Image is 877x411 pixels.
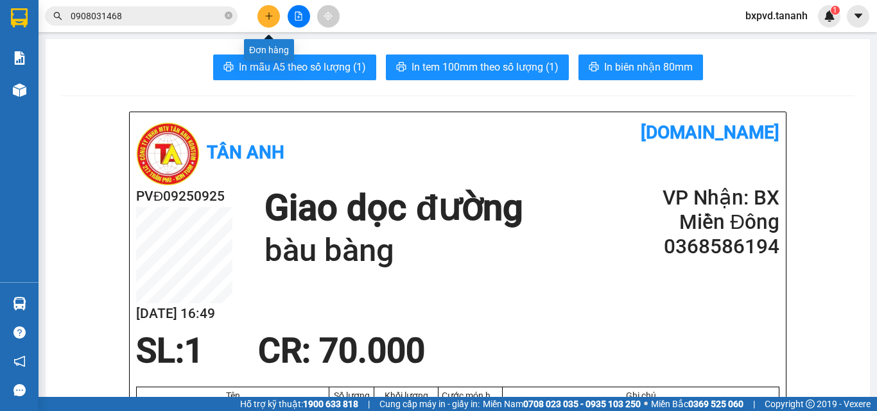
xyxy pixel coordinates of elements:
[140,390,326,401] div: Tên
[13,83,26,97] img: warehouse-icon
[225,12,232,19] span: close-circle
[239,59,366,75] span: In mẫu A5 theo số lượng (1)
[644,401,648,407] span: ⚪️
[213,55,376,80] button: printerIn mẫu A5 theo số lượng (1)
[11,8,28,28] img: logo-vxr
[71,9,222,23] input: Tìm tên, số ĐT hoặc mã đơn
[853,10,864,22] span: caret-down
[753,397,755,411] span: |
[13,355,26,367] span: notification
[265,230,523,271] h1: bàu bàng
[847,5,869,28] button: caret-down
[625,186,779,235] h2: VP Nhận: BX Miền Đông
[442,390,499,401] div: Cước món hàng
[483,397,641,411] span: Miền Nam
[13,384,26,396] span: message
[523,399,641,409] strong: 0708 023 035 - 0935 103 250
[824,10,835,22] img: icon-new-feature
[53,12,62,21] span: search
[688,399,743,409] strong: 0369 525 060
[833,6,837,15] span: 1
[265,186,523,230] h1: Giao dọc đường
[207,142,284,163] b: Tân Anh
[225,10,232,22] span: close-circle
[651,397,743,411] span: Miền Bắc
[735,8,818,24] span: bxpvd.tananh
[240,397,358,411] span: Hỗ trợ kỹ thuật:
[294,12,303,21] span: file-add
[604,59,693,75] span: In biên nhận 80mm
[506,390,776,401] div: Ghi chú
[333,390,370,401] div: Số lượng
[368,397,370,411] span: |
[589,62,599,74] span: printer
[396,62,406,74] span: printer
[578,55,703,80] button: printerIn biên nhận 80mm
[13,326,26,339] span: question-circle
[136,303,232,324] h2: [DATE] 16:49
[324,12,333,21] span: aim
[317,5,340,28] button: aim
[136,122,200,186] img: logo.jpg
[258,331,425,371] span: CR : 70.000
[625,235,779,259] h2: 0368586194
[265,12,274,21] span: plus
[412,59,559,75] span: In tem 100mm theo số lượng (1)
[806,399,815,408] span: copyright
[288,5,310,28] button: file-add
[379,397,480,411] span: Cung cấp máy in - giấy in:
[13,51,26,65] img: solution-icon
[257,5,280,28] button: plus
[303,399,358,409] strong: 1900 633 818
[136,331,184,371] span: SL:
[641,122,779,143] b: [DOMAIN_NAME]
[831,6,840,15] sup: 1
[223,62,234,74] span: printer
[378,390,435,401] div: Khối lượng
[386,55,569,80] button: printerIn tem 100mm theo số lượng (1)
[13,297,26,310] img: warehouse-icon
[184,331,204,371] span: 1
[136,186,232,207] h2: PVĐ09250925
